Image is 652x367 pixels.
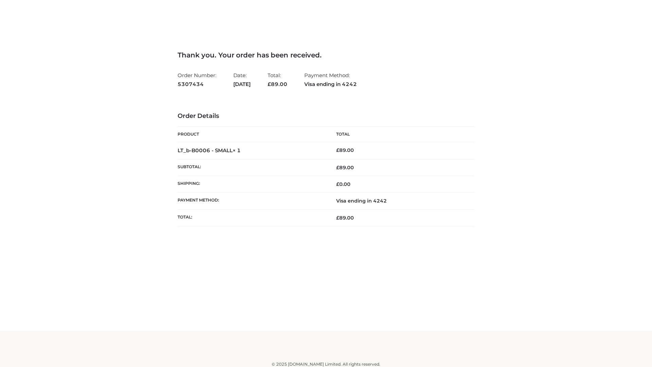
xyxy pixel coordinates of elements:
th: Shipping: [178,176,326,193]
li: Total: [268,69,287,90]
strong: LT_b-B0006 - SMALL [178,147,241,154]
strong: [DATE] [233,80,251,89]
strong: × 1 [233,147,241,154]
li: Order Number: [178,69,216,90]
td: Visa ending in 4242 [326,193,474,209]
th: Total [326,127,474,142]
span: 89.00 [336,215,354,221]
span: £ [268,81,271,87]
span: 89.00 [268,81,287,87]
span: £ [336,181,339,187]
span: £ [336,215,339,221]
span: £ [336,164,339,171]
bdi: 0.00 [336,181,350,187]
li: Date: [233,69,251,90]
th: Total: [178,209,326,226]
th: Product [178,127,326,142]
bdi: 89.00 [336,147,354,153]
li: Payment Method: [304,69,357,90]
th: Payment method: [178,193,326,209]
strong: Visa ending in 4242 [304,80,357,89]
strong: 5307434 [178,80,216,89]
h3: Order Details [178,112,474,120]
span: 89.00 [336,164,354,171]
th: Subtotal: [178,159,326,176]
h3: Thank you. Your order has been received. [178,51,474,59]
span: £ [336,147,339,153]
